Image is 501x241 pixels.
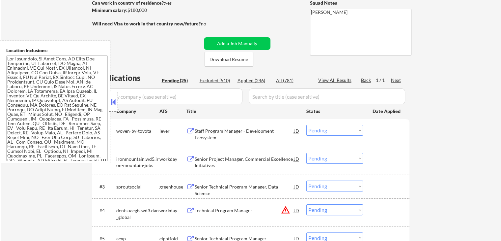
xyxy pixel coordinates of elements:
[195,128,294,141] div: Staff Program Manager - Development Ecosystem
[201,20,220,27] div: no
[92,7,202,14] div: $180,000
[281,205,290,215] button: warning_amber
[116,184,159,190] div: sproutsocial
[159,207,186,214] div: workday
[249,88,405,104] input: Search by title (case sensitive)
[205,52,253,67] button: Download Resume
[373,108,402,115] div: Date Applied
[116,207,159,220] div: dentsuaegis.wd3.dan_global
[276,77,309,84] div: All (781)
[391,77,402,84] div: Next
[159,108,186,115] div: ATS
[195,184,294,196] div: Senior Technical Program Manager, Data Science
[237,77,270,84] div: Applied (246)
[6,47,108,54] div: Location Inclusions:
[293,153,300,165] div: JD
[116,156,159,169] div: ironmountain.wd5.iron-mountain-jobs
[293,125,300,137] div: JD
[159,128,186,134] div: lever
[116,108,159,115] div: Company
[306,105,363,117] div: Status
[293,204,300,216] div: JD
[361,77,372,84] div: Back
[94,74,159,82] div: Applications
[99,207,111,214] div: #4
[94,88,242,104] input: Search by company (case sensitive)
[92,7,127,13] strong: Minimum salary:
[186,108,300,115] div: Title
[195,207,294,214] div: Technical Program Manager
[159,184,186,190] div: greenhouse
[293,181,300,192] div: JD
[195,156,294,169] div: Senior Project Manager, Commercial Excellence Initiatives
[200,77,233,84] div: Excluded (510)
[162,77,195,84] div: Pending (25)
[159,156,186,162] div: workday
[99,184,111,190] div: #3
[116,128,159,134] div: woven-by-toyota
[92,21,202,26] strong: Will need Visa to work in that country now/future?:
[204,37,270,50] button: Add a Job Manually
[376,77,391,84] div: 1 / 1
[318,77,353,84] div: View All Results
